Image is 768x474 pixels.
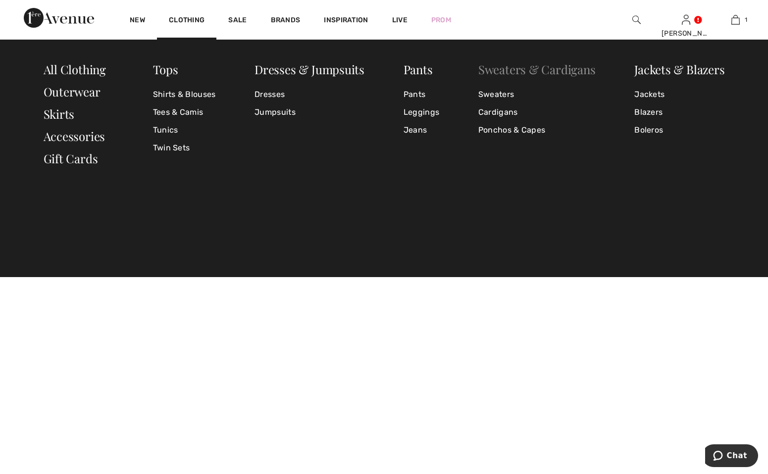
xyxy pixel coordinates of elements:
[404,86,439,103] a: Pants
[682,14,690,26] img: My Info
[632,14,641,26] img: search the website
[392,15,408,25] a: Live
[478,103,596,121] a: Cardigans
[24,8,94,28] img: 1ère Avenue
[634,121,724,139] a: Boleros
[478,86,596,103] a: Sweaters
[731,14,740,26] img: My Bag
[255,86,364,103] a: Dresses
[682,15,690,24] a: Sign In
[153,61,178,77] a: Tops
[153,86,216,103] a: Shirts & Blouses
[478,61,596,77] a: Sweaters & Cardigans
[404,103,439,121] a: Leggings
[662,28,710,39] div: [PERSON_NAME]
[634,61,724,77] a: Jackets & Blazers
[228,16,247,26] a: Sale
[478,121,596,139] a: Ponchos & Capes
[404,121,439,139] a: Jeans
[255,61,364,77] a: Dresses & Jumpsuits
[255,103,364,121] a: Jumpsuits
[324,16,368,26] span: Inspiration
[634,103,724,121] a: Blazers
[711,14,760,26] a: 1
[745,15,747,24] span: 1
[153,139,216,157] a: Twin Sets
[271,16,301,26] a: Brands
[44,150,98,166] a: Gift Cards
[44,61,106,77] a: All Clothing
[44,106,75,122] a: Skirts
[169,16,205,26] a: Clothing
[634,86,724,103] a: Jackets
[404,61,433,77] a: Pants
[130,16,145,26] a: New
[705,444,758,469] iframe: Opens a widget where you can chat to one of our agents
[44,84,101,99] a: Outerwear
[431,15,451,25] a: Prom
[153,103,216,121] a: Tees & Camis
[44,128,105,144] a: Accessories
[153,121,216,139] a: Tunics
